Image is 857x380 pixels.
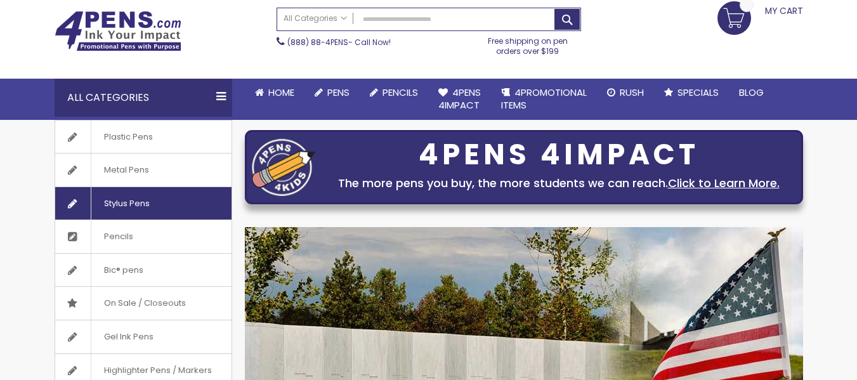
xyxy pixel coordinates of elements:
[91,187,162,220] span: Stylus Pens
[383,86,418,99] span: Pencils
[91,254,156,287] span: Bic® pens
[620,86,644,99] span: Rush
[327,86,350,99] span: Pens
[597,79,654,107] a: Rush
[729,79,774,107] a: Blog
[287,37,348,48] a: (888) 88-4PENS
[55,187,232,220] a: Stylus Pens
[55,154,232,187] a: Metal Pens
[654,79,729,107] a: Specials
[677,86,719,99] span: Specials
[322,141,796,168] div: 4PENS 4IMPACT
[91,154,162,187] span: Metal Pens
[55,79,232,117] div: All Categories
[55,287,232,320] a: On Sale / Closeouts
[55,121,232,154] a: Plastic Pens
[360,79,428,107] a: Pencils
[322,174,796,192] div: The more pens you buy, the more students we can reach.
[304,79,360,107] a: Pens
[287,37,391,48] span: - Call Now!
[284,13,347,23] span: All Categories
[245,79,304,107] a: Home
[501,86,587,112] span: 4PROMOTIONAL ITEMS
[91,121,166,154] span: Plastic Pens
[55,254,232,287] a: Bic® pens
[474,31,581,56] div: Free shipping on pen orders over $199
[668,175,780,191] a: Click to Learn More.
[277,8,353,29] a: All Categories
[438,86,481,112] span: 4Pens 4impact
[428,79,491,120] a: 4Pens4impact
[91,220,146,253] span: Pencils
[252,138,315,196] img: four_pen_logo.png
[55,220,232,253] a: Pencils
[55,320,232,353] a: Gel Ink Pens
[739,86,764,99] span: Blog
[491,79,597,120] a: 4PROMOTIONALITEMS
[91,287,199,320] span: On Sale / Closeouts
[91,320,166,353] span: Gel Ink Pens
[268,86,294,99] span: Home
[55,11,181,51] img: 4Pens Custom Pens and Promotional Products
